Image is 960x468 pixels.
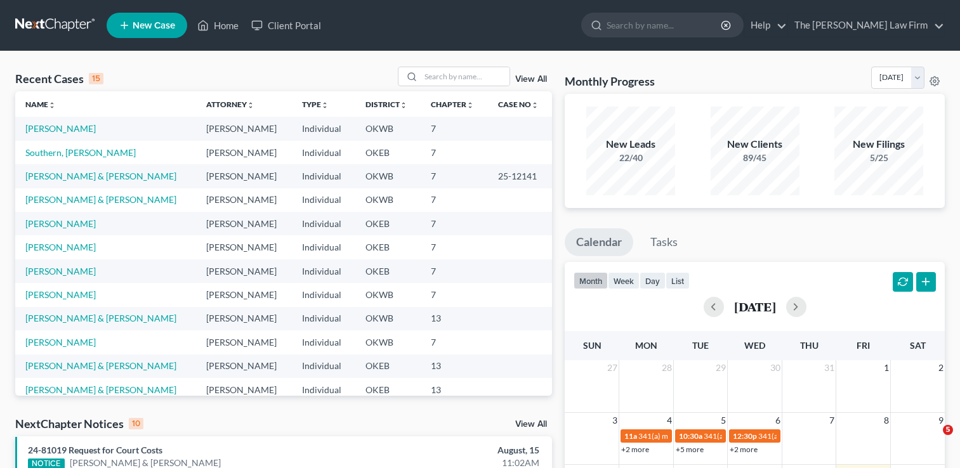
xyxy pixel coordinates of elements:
td: 13 [421,378,488,401]
i: unfold_more [48,101,56,109]
a: +2 more [730,445,758,454]
td: 25-12141 [488,164,552,188]
td: OKWB [355,188,421,212]
a: Tasks [639,228,689,256]
a: [PERSON_NAME] [25,266,96,276]
span: 2 [937,360,945,375]
div: 15 [89,73,103,84]
input: Search by name... [421,67,510,86]
span: Tue [692,340,709,351]
td: 7 [421,117,488,140]
td: 7 [421,188,488,212]
a: +2 more [621,445,649,454]
i: unfold_more [321,101,329,109]
i: unfold_more [400,101,407,109]
span: 7 [828,413,836,428]
td: OKWB [355,117,421,140]
a: Case Nounfold_more [498,100,539,109]
i: unfold_more [247,101,254,109]
td: OKEB [355,259,421,283]
td: [PERSON_NAME] [196,188,292,212]
a: Districtunfold_more [365,100,407,109]
td: [PERSON_NAME] [196,259,292,283]
div: Recent Cases [15,71,103,86]
a: Home [191,14,245,37]
input: Search by name... [607,13,723,37]
span: Fri [857,340,870,351]
span: Sat [910,340,926,351]
h3: Monthly Progress [565,74,655,89]
a: [PERSON_NAME] & [PERSON_NAME] [25,384,176,395]
td: Individual [292,378,355,401]
span: 341(a) meeting for [PERSON_NAME] [638,431,761,441]
td: Individual [292,235,355,259]
td: [PERSON_NAME] [196,330,292,354]
span: 3 [611,413,619,428]
span: 341(a) meeting for [PERSON_NAME] & [PERSON_NAME] [758,431,948,441]
a: Client Portal [245,14,327,37]
div: New Leads [586,137,675,152]
td: [PERSON_NAME] [196,164,292,188]
span: 4 [666,413,673,428]
td: Individual [292,307,355,330]
span: 9 [937,413,945,428]
a: The [PERSON_NAME] Law Firm [788,14,944,37]
td: OKWB [355,164,421,188]
a: View All [515,420,547,429]
iframe: Intercom live chat [917,425,947,455]
td: OKEB [355,212,421,235]
a: Nameunfold_more [25,100,56,109]
a: Chapterunfold_more [431,100,474,109]
i: unfold_more [531,101,539,109]
td: Individual [292,164,355,188]
div: 10 [129,418,143,429]
i: unfold_more [466,101,474,109]
a: [PERSON_NAME] & [PERSON_NAME] [25,360,176,371]
td: [PERSON_NAME] [196,212,292,235]
span: 29 [714,360,727,375]
td: Individual [292,354,355,378]
span: 12:30p [733,431,757,441]
span: 11a [624,431,637,441]
a: [PERSON_NAME] & [PERSON_NAME] [25,171,176,181]
span: 1 [883,360,890,375]
span: 8 [883,413,890,428]
td: 7 [421,235,488,259]
td: Individual [292,283,355,306]
span: 6 [774,413,782,428]
a: Calendar [565,228,633,256]
td: 7 [421,283,488,306]
td: OKWB [355,330,421,354]
div: New Filings [834,137,923,152]
div: 89/45 [711,152,799,164]
td: Individual [292,259,355,283]
span: 10:30a [679,431,702,441]
button: list [666,272,690,289]
a: Southern, [PERSON_NAME] [25,147,136,158]
td: 7 [421,164,488,188]
a: [PERSON_NAME] & [PERSON_NAME] [25,313,176,323]
td: [PERSON_NAME] [196,117,292,140]
td: Individual [292,117,355,140]
a: Attorneyunfold_more [206,100,254,109]
td: [PERSON_NAME] [196,307,292,330]
span: Thu [800,340,819,351]
span: Wed [744,340,765,351]
td: 13 [421,307,488,330]
a: Typeunfold_more [302,100,329,109]
span: 27 [606,360,619,375]
a: [PERSON_NAME] & [PERSON_NAME] [25,194,176,205]
span: 30 [769,360,782,375]
a: Help [744,14,787,37]
a: View All [515,75,547,84]
button: day [640,272,666,289]
div: NextChapter Notices [15,416,143,431]
a: [PERSON_NAME] [25,123,96,134]
td: OKEB [355,378,421,401]
td: [PERSON_NAME] [196,141,292,164]
span: 341(a) meeting for [PERSON_NAME] & [PERSON_NAME] [704,431,893,441]
button: week [608,272,640,289]
td: OKEB [355,141,421,164]
span: Mon [635,340,657,351]
td: [PERSON_NAME] [196,354,292,378]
